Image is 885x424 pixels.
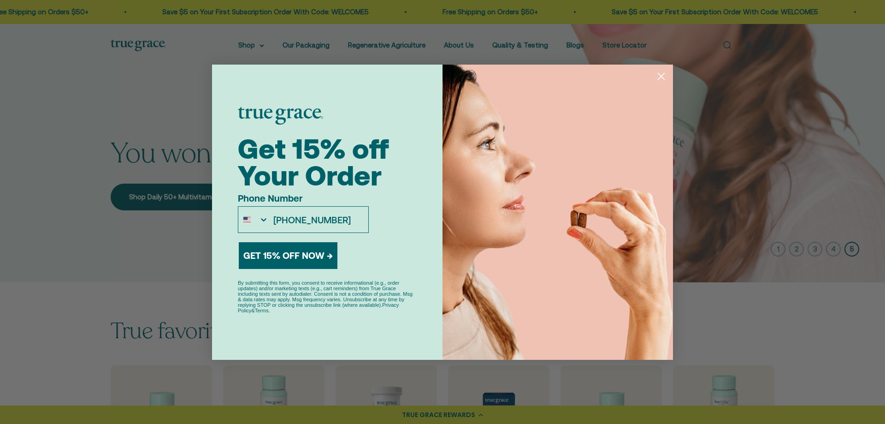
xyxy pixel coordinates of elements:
button: GET 15% OFF NOW → [239,242,337,269]
img: 43605a6c-e687-496b-9994-e909f8c820d7.jpeg [442,65,673,360]
input: Phone Number [269,207,368,233]
img: United States [243,216,251,223]
a: Terms [255,308,269,313]
button: Search Countries [238,207,269,233]
img: logo placeholder [238,107,323,125]
span: Get 15% off Your Order [238,133,389,191]
p: By submitting this form, you consent to receive informational (e.g., order updates) and/or market... [238,280,417,313]
button: Close dialog [653,68,669,84]
a: Privacy Policy [238,302,399,313]
label: Phone Number [238,193,369,206]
